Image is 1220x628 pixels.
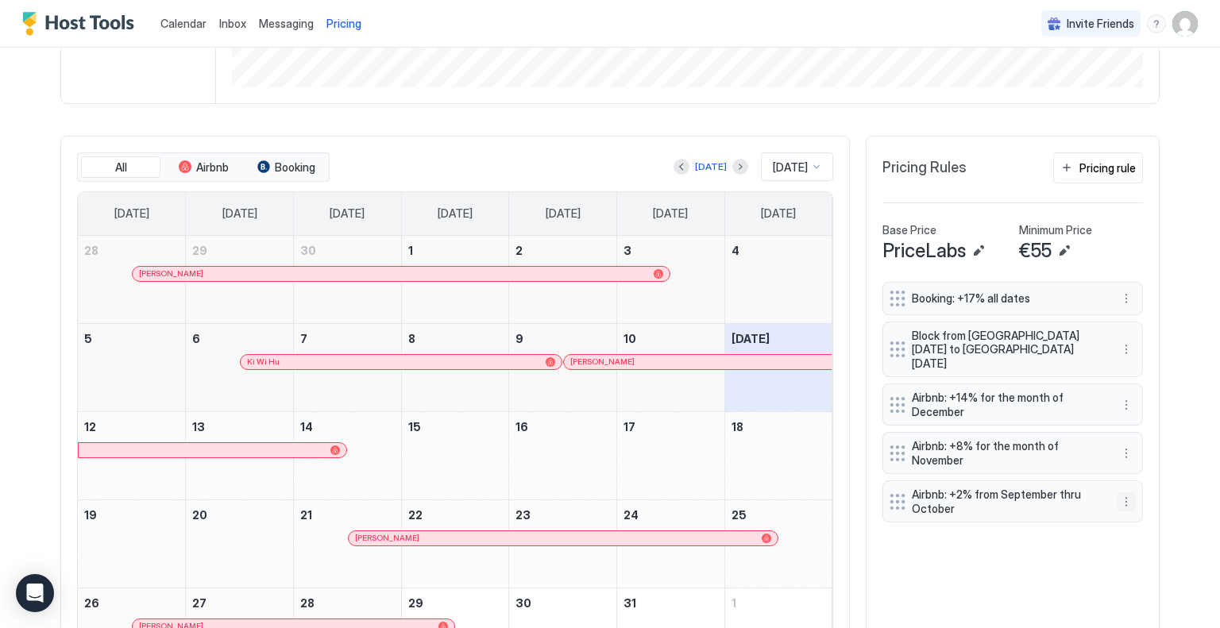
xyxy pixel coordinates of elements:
a: October 23, 2025 [509,500,616,530]
td: October 7, 2025 [293,323,401,411]
span: Inbox [219,17,246,30]
span: Invite Friends [1067,17,1134,31]
span: 30 [515,596,531,610]
td: October 24, 2025 [617,499,725,588]
td: October 16, 2025 [509,411,617,499]
a: Inbox [219,15,246,32]
a: Saturday [745,192,812,235]
div: [PERSON_NAME] [355,533,771,543]
span: [DATE] [546,206,581,221]
button: More options [1117,340,1136,359]
td: October 3, 2025 [617,236,725,324]
div: User profile [1172,11,1198,37]
td: September 28, 2025 [78,236,186,324]
a: October 20, 2025 [186,500,293,530]
td: October 13, 2025 [186,411,294,499]
button: More options [1117,444,1136,463]
button: Edit [1055,241,1074,260]
span: Airbnb: +2% from September thru October [912,487,1101,515]
td: October 20, 2025 [186,499,294,588]
a: October 26, 2025 [78,588,185,618]
div: Airbnb: +8% for the month of November menu [882,432,1143,474]
a: October 15, 2025 [402,412,509,441]
a: October 27, 2025 [186,588,293,618]
a: Friday [637,192,704,235]
a: October 29, 2025 [402,588,509,618]
span: Airbnb [196,160,229,175]
a: October 25, 2025 [725,500,832,530]
span: 27 [192,596,207,610]
span: 28 [300,596,315,610]
span: Booking: +17% all dates [912,291,1101,306]
button: Next month [732,159,748,175]
div: menu [1117,340,1136,359]
div: Block from [GEOGRAPHIC_DATA][DATE] to [GEOGRAPHIC_DATA][DATE] menu [882,322,1143,378]
a: Wednesday [422,192,488,235]
span: [DATE] [761,206,796,221]
button: Edit [969,241,988,260]
span: [DATE] [114,206,149,221]
span: [DATE] [732,332,770,345]
a: October 7, 2025 [294,324,401,353]
a: October 5, 2025 [78,324,185,353]
span: 2 [515,244,523,257]
a: September 29, 2025 [186,236,293,265]
span: Block from [GEOGRAPHIC_DATA][DATE] to [GEOGRAPHIC_DATA][DATE] [912,329,1101,371]
td: October 21, 2025 [293,499,401,588]
a: Tuesday [314,192,380,235]
a: Thursday [530,192,596,235]
a: October 12, 2025 [78,412,185,441]
div: menu [1117,492,1136,511]
span: 31 [624,596,636,610]
a: October 9, 2025 [509,324,616,353]
a: Calendar [160,15,207,32]
span: 23 [515,508,531,522]
a: October 8, 2025 [402,324,509,353]
span: 13 [192,420,205,433]
span: 7 [300,332,307,345]
span: [DATE] [773,160,808,175]
span: 6 [192,332,200,345]
a: October 13, 2025 [186,412,293,441]
span: 3 [624,244,631,257]
span: 29 [408,596,423,610]
button: Previous month [674,159,689,175]
span: Pricing Rules [882,159,967,177]
span: [DATE] [222,206,257,221]
td: October 1, 2025 [401,236,509,324]
div: Host Tools Logo [22,12,141,36]
td: October 22, 2025 [401,499,509,588]
span: 8 [408,332,415,345]
a: October 4, 2025 [725,236,832,265]
span: Base Price [882,223,936,237]
button: More options [1117,492,1136,511]
span: [DATE] [653,206,688,221]
span: 12 [84,420,96,433]
div: Airbnb: +2% from September thru October menu [882,480,1143,522]
a: October 6, 2025 [186,324,293,353]
span: Ki Wi Hu [247,356,280,367]
div: menu [1117,289,1136,308]
button: More options [1117,395,1136,414]
span: [PERSON_NAME] [355,533,419,543]
td: October 17, 2025 [617,411,725,499]
td: October 5, 2025 [78,323,186,411]
div: [DATE] [695,160,727,174]
a: October 18, 2025 [725,412,832,441]
span: Airbnb: +8% for the month of November [912,439,1101,467]
div: Ki Wi Hu [247,356,555,367]
span: 10 [624,332,636,345]
span: 22 [408,508,423,522]
span: 14 [300,420,313,433]
a: October 14, 2025 [294,412,401,441]
td: October 14, 2025 [293,411,401,499]
span: [DATE] [330,206,365,221]
span: 4 [732,244,739,257]
span: 9 [515,332,523,345]
td: October 19, 2025 [78,499,186,588]
a: October 17, 2025 [617,412,724,441]
span: 26 [84,596,99,610]
div: Airbnb: +14% for the month of December menu [882,383,1143,426]
a: September 30, 2025 [294,236,401,265]
span: Minimum Price [1019,223,1092,237]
